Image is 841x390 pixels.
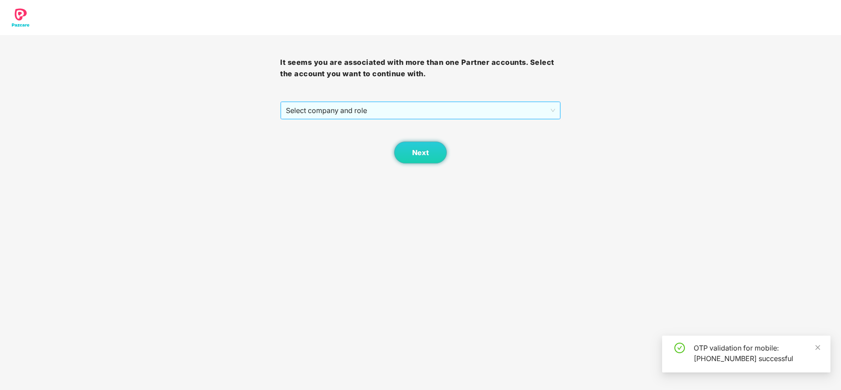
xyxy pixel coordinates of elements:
div: OTP validation for mobile: [PHONE_NUMBER] successful [694,343,820,364]
button: Next [394,142,447,163]
span: close [815,344,821,351]
span: Select company and role [286,102,555,119]
span: Next [412,149,429,157]
h3: It seems you are associated with more than one Partner accounts. Select the account you want to c... [280,57,560,79]
span: check-circle [674,343,685,353]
